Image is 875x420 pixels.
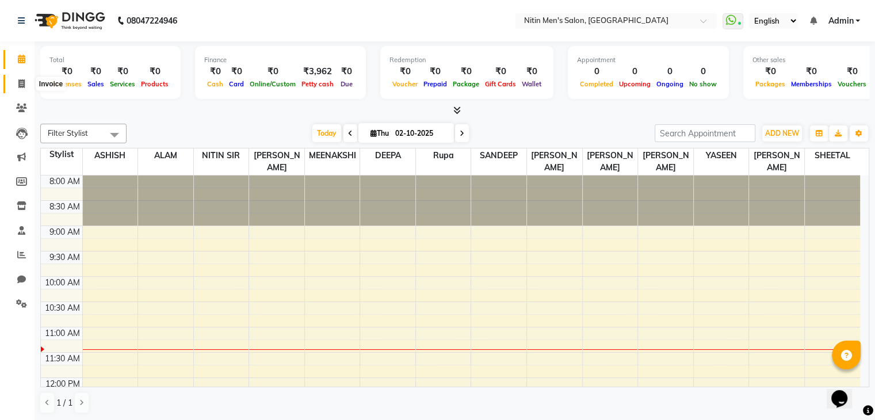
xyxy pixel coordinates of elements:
[368,129,392,138] span: Thu
[827,374,863,408] iframe: chat widget
[83,148,138,163] span: ASHISH
[337,65,357,78] div: ₹0
[204,65,226,78] div: ₹0
[765,129,799,138] span: ADD NEW
[43,277,82,289] div: 10:00 AM
[450,80,482,88] span: Package
[299,80,337,88] span: Petty cash
[312,124,341,142] span: Today
[835,80,869,88] span: Vouchers
[107,65,138,78] div: ₹0
[828,15,853,27] span: Admin
[577,55,720,65] div: Appointment
[389,55,544,65] div: Redemption
[450,65,482,78] div: ₹0
[788,65,835,78] div: ₹0
[247,65,299,78] div: ₹0
[43,327,82,339] div: 11:00 AM
[127,5,177,37] b: 08047224946
[49,55,171,65] div: Total
[762,125,802,142] button: ADD NEW
[616,80,654,88] span: Upcoming
[299,65,337,78] div: ₹3,962
[527,148,582,175] span: [PERSON_NAME]
[654,80,686,88] span: Ongoing
[421,80,450,88] span: Prepaid
[43,353,82,365] div: 11:30 AM
[749,148,804,175] span: [PERSON_NAME]
[389,80,421,88] span: Voucher
[482,80,519,88] span: Gift Cards
[41,148,82,161] div: Stylist
[204,80,226,88] span: Cash
[788,80,835,88] span: Memberships
[194,148,249,163] span: NITIN SIR
[56,397,72,409] span: 1 / 1
[247,80,299,88] span: Online/Custom
[805,148,860,163] span: SHEETAL
[577,65,616,78] div: 0
[694,148,749,163] span: YASEEN
[519,65,544,78] div: ₹0
[392,125,449,142] input: 2025-10-02
[360,148,415,163] span: DEEPA
[107,80,138,88] span: Services
[47,251,82,264] div: 9:30 AM
[577,80,616,88] span: Completed
[43,378,82,390] div: 12:00 PM
[85,65,107,78] div: ₹0
[482,65,519,78] div: ₹0
[226,65,247,78] div: ₹0
[519,80,544,88] span: Wallet
[138,80,171,88] span: Products
[47,175,82,188] div: 8:00 AM
[835,65,869,78] div: ₹0
[752,65,788,78] div: ₹0
[138,65,171,78] div: ₹0
[752,80,788,88] span: Packages
[204,55,357,65] div: Finance
[389,65,421,78] div: ₹0
[138,148,193,163] span: ALAM
[583,148,638,175] span: [PERSON_NAME]
[338,80,356,88] span: Due
[47,226,82,238] div: 9:00 AM
[686,80,720,88] span: No show
[421,65,450,78] div: ₹0
[48,128,88,138] span: Filter Stylist
[249,148,304,175] span: [PERSON_NAME]
[686,65,720,78] div: 0
[616,65,654,78] div: 0
[654,65,686,78] div: 0
[226,80,247,88] span: Card
[305,148,360,163] span: MEENAKSHI
[416,148,471,163] span: Rupa
[85,80,107,88] span: Sales
[36,77,66,91] div: Invoice
[47,201,82,213] div: 8:30 AM
[43,302,82,314] div: 10:30 AM
[29,5,108,37] img: logo
[471,148,526,163] span: SANDEEP
[638,148,693,175] span: [PERSON_NAME]
[49,65,85,78] div: ₹0
[655,124,755,142] input: Search Appointment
